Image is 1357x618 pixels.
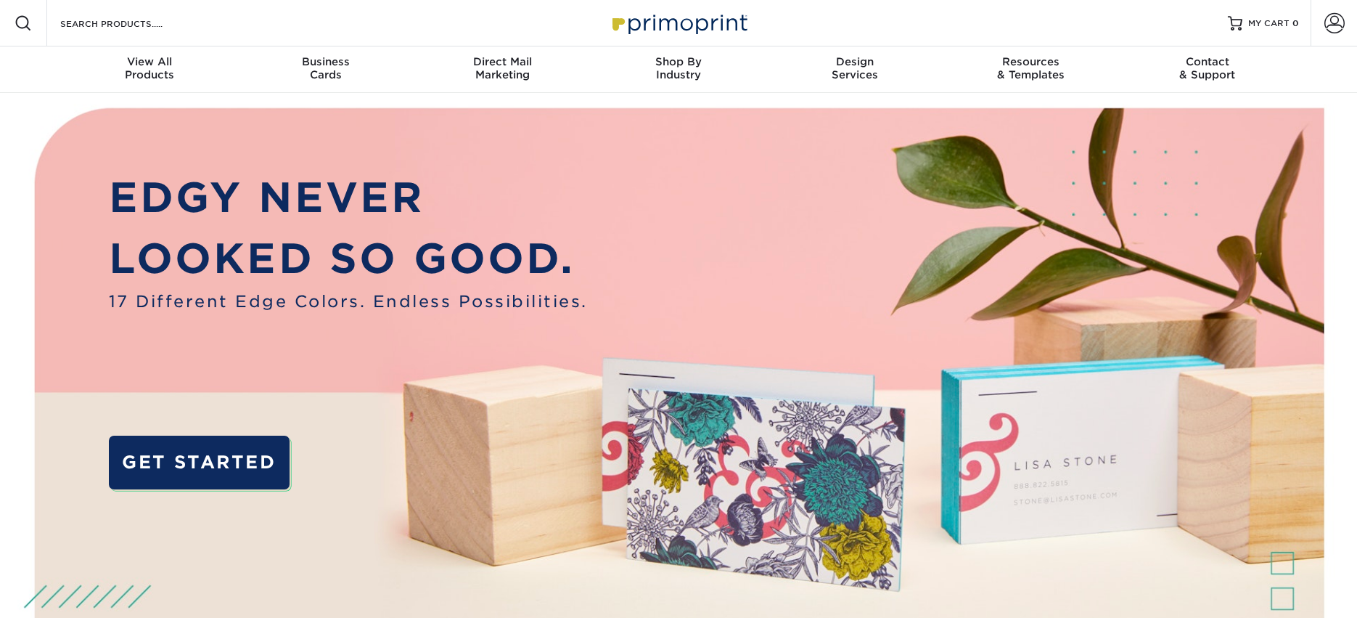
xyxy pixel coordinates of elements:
a: Contact& Support [1119,46,1295,93]
a: BusinessCards [238,46,414,93]
span: Contact [1119,55,1295,68]
div: Services [766,55,943,81]
span: Direct Mail [414,55,591,68]
div: Marketing [414,55,591,81]
span: MY CART [1248,17,1290,30]
p: LOOKED SO GOOD. [109,228,588,289]
span: View All [62,55,238,68]
img: Primoprint [606,7,751,38]
a: Direct MailMarketing [414,46,591,93]
a: Shop ByIndustry [591,46,767,93]
span: Shop By [591,55,767,68]
span: 17 Different Edge Colors. Endless Possibilities. [109,289,588,314]
div: Cards [238,55,414,81]
span: 0 [1292,18,1299,28]
span: Resources [943,55,1119,68]
div: & Templates [943,55,1119,81]
a: DesignServices [766,46,943,93]
p: EDGY NEVER [109,167,588,228]
span: Design [766,55,943,68]
div: Products [62,55,238,81]
a: View AllProducts [62,46,238,93]
a: GET STARTED [109,436,290,489]
span: Business [238,55,414,68]
div: Industry [591,55,767,81]
input: SEARCH PRODUCTS..... [59,15,200,32]
div: & Support [1119,55,1295,81]
a: Resources& Templates [943,46,1119,93]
